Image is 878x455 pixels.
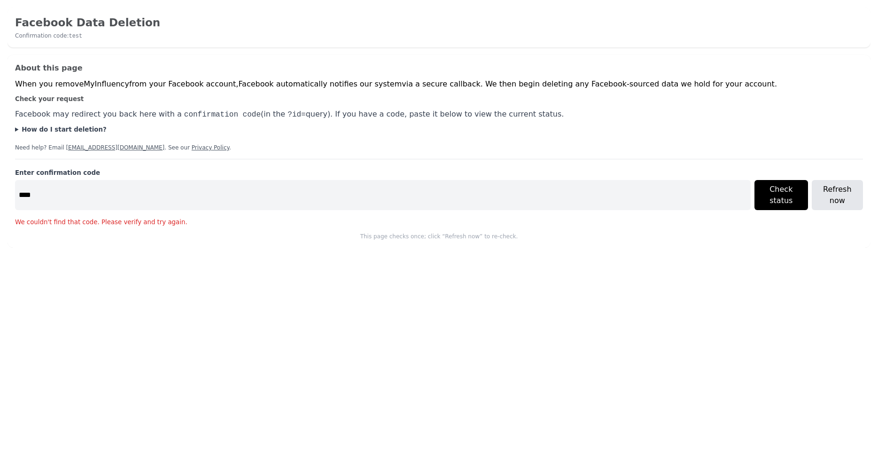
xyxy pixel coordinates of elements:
h1: Facebook Data Deletion [15,15,160,30]
span: MyInfluency [84,79,129,88]
div: This page checks once; click “Refresh now” to re-check. [15,233,863,240]
span: test [69,33,82,39]
summary: How do I start deletion? [15,125,863,134]
h3: Check your request [15,94,863,104]
span: ?id= [287,110,305,119]
p: Confirmation code: [15,32,160,40]
button: Check status [754,180,808,210]
button: Refresh now [812,180,863,210]
a: [EMAIL_ADDRESS][DOMAIN_NAME] [66,144,164,151]
span: confirmation code [184,110,261,119]
a: Privacy Policy [192,144,229,151]
label: Enter confirmation code [15,169,100,176]
span: Facebook automatically notifies our system [238,79,402,88]
h2: About this page [15,63,863,74]
div: We couldn't find that code. Please verify and try again. [15,218,863,227]
input: Confirmation code [15,180,751,210]
p: Facebook may redirect you back here with a (in the query). If you have a code, paste it below to ... [15,110,863,119]
div: Need help? Email . See our . [15,140,863,151]
p: When you remove from your Facebook account, via a secure callback. We then begin deleting any Fac... [15,79,863,89]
